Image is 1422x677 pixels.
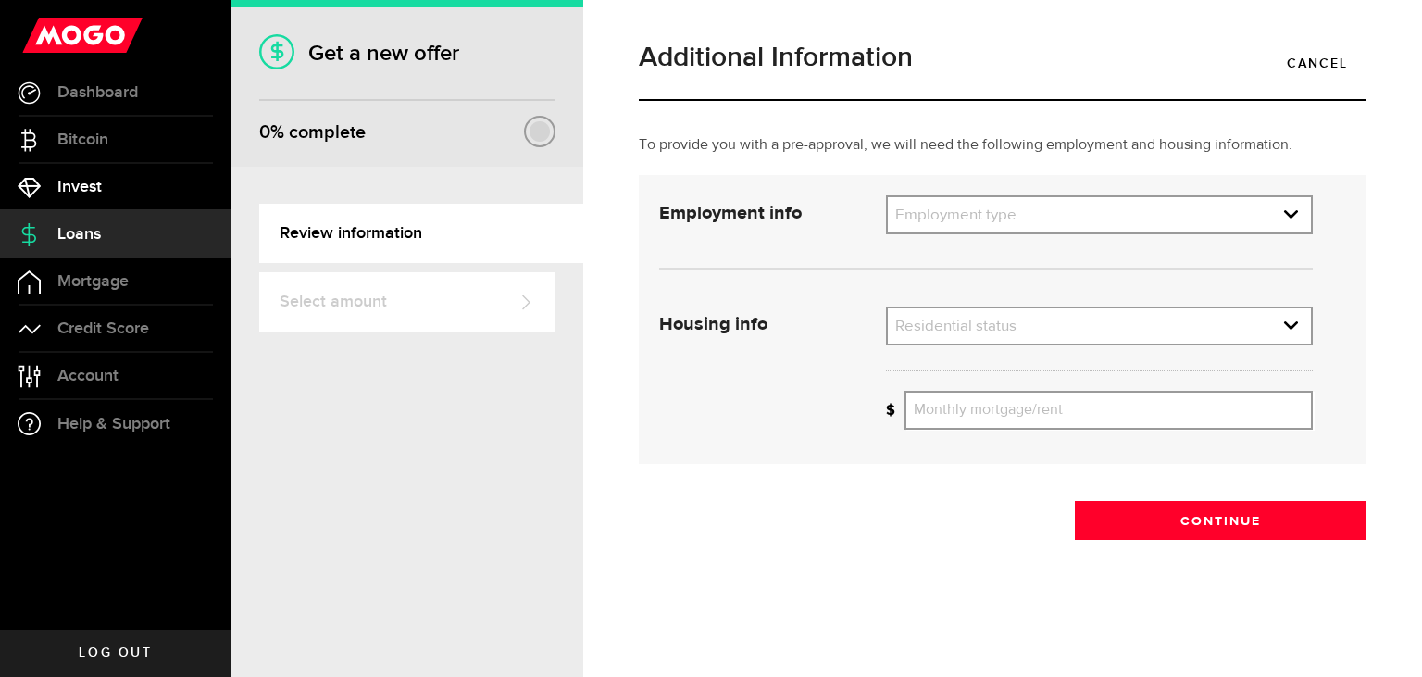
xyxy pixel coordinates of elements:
a: expand select [888,308,1311,344]
button: Continue [1075,501,1366,540]
span: Mortgage [57,273,129,290]
span: Account [57,368,118,384]
span: Help & Support [57,416,170,433]
a: expand select [888,197,1311,232]
button: Open LiveChat chat widget [15,7,70,63]
a: Cancel [1268,44,1366,82]
span: Bitcoin [57,132,108,148]
span: Loans [57,226,101,243]
h1: Get a new offer [259,40,555,67]
div: % complete [259,116,366,149]
h1: Additional Information [639,44,1366,71]
span: Log out [79,646,152,659]
span: Invest [57,179,102,195]
p: To provide you with a pre-approval, we will need the following employment and housing information. [639,134,1366,157]
span: Credit Score [57,320,149,337]
strong: Employment info [659,204,802,222]
a: Select amount [259,272,555,332]
a: Review information [259,204,583,263]
span: Dashboard [57,84,138,101]
span: 0 [259,121,270,144]
strong: Housing info [659,315,767,333]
